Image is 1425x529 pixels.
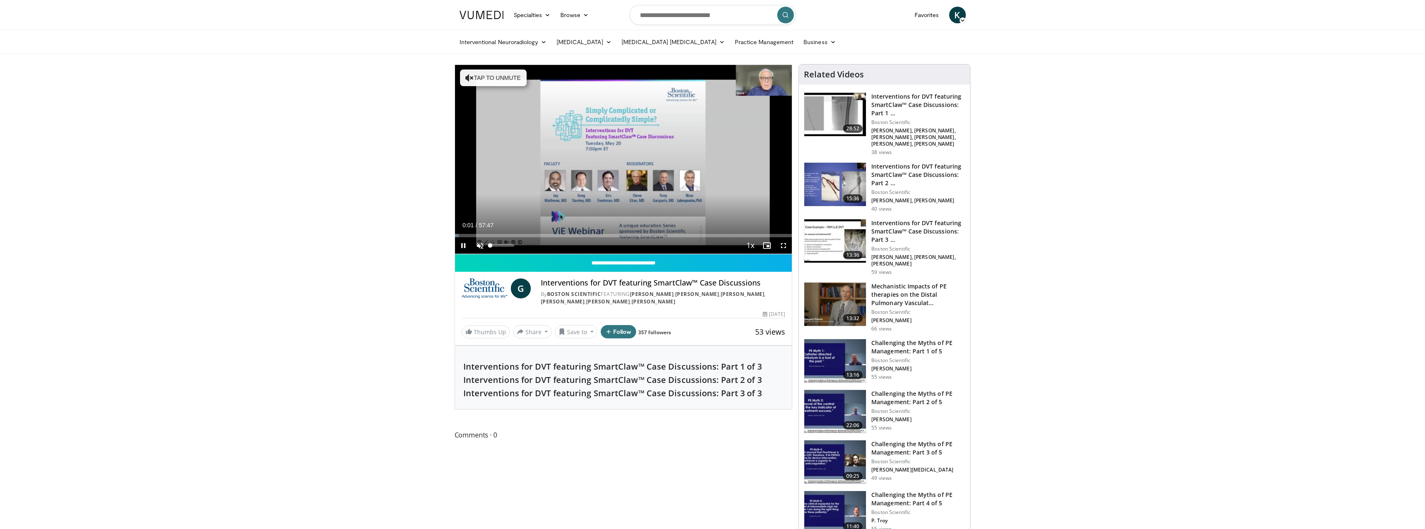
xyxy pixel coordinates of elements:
[455,34,552,50] a: Interventional Neuroradiology
[871,325,892,332] p: 66 views
[871,119,965,126] p: Boston Scientific
[871,92,965,117] h3: Interventions for DVT featuring SmartClaw™ Case Discussions: Part 1 …
[541,291,785,305] div: By FEATURING , , , , ,
[804,390,965,434] a: 22:06 Challenging the Myths of PE Management: Part 2 of 5 Boston Scientific [PERSON_NAME] 55 views
[638,329,671,336] a: 357 followers
[472,237,488,254] button: Unmute
[455,65,792,254] video-js: Video Player
[555,325,597,338] button: Save to
[629,5,796,25] input: Search topics, interventions
[871,458,965,465] p: Boston Scientific
[541,298,585,305] a: [PERSON_NAME]
[871,162,965,187] h3: Interventions for DVT featuring SmartClaw™ Case Discussions: Part 2 …
[476,222,477,228] span: /
[871,127,965,147] p: [PERSON_NAME], [PERSON_NAME], [PERSON_NAME], [PERSON_NAME], [PERSON_NAME], [PERSON_NAME]
[843,194,863,203] span: 15:36
[479,222,493,228] span: 57:47
[871,440,965,457] h3: Challenging the Myths of PE Management: Part 3 of 5
[949,7,966,23] a: K
[843,251,863,259] span: 13:36
[843,421,863,430] span: 22:06
[871,517,965,524] p: P. Troy
[804,162,965,212] a: 15:36 Interventions for DVT featuring SmartClaw™ Case Discussions: Part 2 … Boston Scientific [PE...
[601,325,637,338] button: Follow
[843,124,863,133] span: 28:52
[509,7,556,23] a: Specialties
[552,34,617,50] a: [MEDICAL_DATA]
[460,70,527,86] button: Tap to unmute
[871,357,965,364] p: Boston Scientific
[871,425,892,431] p: 55 views
[871,416,965,423] p: [PERSON_NAME]
[798,34,841,50] a: Business
[462,278,507,298] img: Boston Scientific
[462,325,510,338] a: Thumbs Up
[742,237,759,254] button: Playback Rate
[630,291,674,298] a: [PERSON_NAME]
[804,440,965,484] a: 09:25 Challenging the Myths of PE Management: Part 3 of 5 Boston Scientific [PERSON_NAME][MEDICAL...
[843,314,863,323] span: 13:32
[463,374,762,385] a: Interventions for DVT featuring SmartClaw™ Case Discussions: Part 2 of 3
[455,237,472,254] button: Pause
[804,282,965,332] a: 13:32 Mechanistic Impacts of PE therapies on the Distal Pulmonary Vasculat… Boston Scientific [PE...
[871,206,892,212] p: 40 views
[632,298,676,305] a: [PERSON_NAME]
[804,219,866,263] img: c7c8053f-07ab-4f92-a446-8a4fb167e281.150x105_q85_crop-smart_upscale.jpg
[871,189,965,196] p: Boston Scientific
[763,310,785,318] div: [DATE]
[871,149,892,156] p: 38 views
[871,269,892,276] p: 59 views
[541,278,785,288] h4: Interventions for DVT featuring SmartClaw™ Case Discussions
[804,219,965,276] a: 13:36 Interventions for DVT featuring SmartClaw™ Case Discussions: Part 3 … Boston Scientific [PE...
[730,34,798,50] a: Practice Management
[804,390,866,433] img: aa34f66b-8fb4-423e-af58-98094d69e140.150x105_q85_crop-smart_upscale.jpg
[871,475,892,482] p: 49 views
[513,325,552,338] button: Share
[455,430,793,440] span: Comments 0
[871,467,965,473] p: [PERSON_NAME][MEDICAL_DATA]
[675,291,719,298] a: [PERSON_NAME]
[843,371,863,379] span: 13:16
[759,237,775,254] button: Enable picture-in-picture mode
[871,219,965,244] h3: Interventions for DVT featuring SmartClaw™ Case Discussions: Part 3 …
[617,34,730,50] a: [MEDICAL_DATA] [MEDICAL_DATA]
[871,197,965,204] p: [PERSON_NAME], [PERSON_NAME]
[804,283,866,326] img: 4caf57cf-5f7b-481c-8355-26418ca1cbc4.150x105_q85_crop-smart_upscale.jpg
[463,387,762,399] a: Interventions for DVT featuring SmartClaw™ Case Discussions: Part 3 of 3
[871,408,965,415] p: Boston Scientific
[871,390,965,406] h3: Challenging the Myths of PE Management: Part 2 of 5
[804,339,866,382] img: 098efa87-ceca-4c8a-b8c3-1b83f50c5bf2.150x105_q85_crop-smart_upscale.jpg
[463,222,474,228] span: 0:01
[804,440,866,484] img: 82703e6a-145d-463d-93aa-0811cc9f6235.150x105_q85_crop-smart_upscale.jpg
[586,298,630,305] a: [PERSON_NAME]
[804,93,866,136] img: 8e34a565-0f1f-4312-bf6d-12e5c78bba72.150x105_q85_crop-smart_upscale.jpg
[871,509,965,516] p: Boston Scientific
[843,472,863,480] span: 09:25
[910,7,944,23] a: Favorites
[871,309,965,315] p: Boston Scientific
[460,11,504,19] img: VuMedi Logo
[804,163,866,206] img: c9201aff-c63c-4c30-aa18-61314b7b000e.150x105_q85_crop-smart_upscale.jpg
[871,491,965,507] h3: Challenging the Myths of PE Management: Part 4 of 5
[775,237,792,254] button: Fullscreen
[804,70,864,79] h4: Related Videos
[871,374,892,380] p: 55 views
[755,327,785,337] span: 53 views
[871,365,965,372] p: [PERSON_NAME]
[455,234,792,237] div: Progress Bar
[804,339,965,383] a: 13:16 Challenging the Myths of PE Management: Part 1 of 5 Boston Scientific [PERSON_NAME] 55 views
[871,339,965,355] h3: Challenging the Myths of PE Management: Part 1 of 5
[871,317,965,324] p: [PERSON_NAME]
[871,246,965,252] p: Boston Scientific
[490,244,514,247] div: Volume Level
[547,291,601,298] a: Boston Scientific
[463,361,762,372] a: Interventions for DVT featuring SmartClaw™ Case Discussions: Part 1 of 3
[804,92,965,156] a: 28:52 Interventions for DVT featuring SmartClaw™ Case Discussions: Part 1 … Boston Scientific [PE...
[511,278,531,298] a: G
[871,254,965,267] p: [PERSON_NAME], [PERSON_NAME], [PERSON_NAME]
[871,282,965,307] h3: Mechanistic Impacts of PE therapies on the Distal Pulmonary Vasculat…
[721,291,765,298] a: [PERSON_NAME]
[555,7,594,23] a: Browse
